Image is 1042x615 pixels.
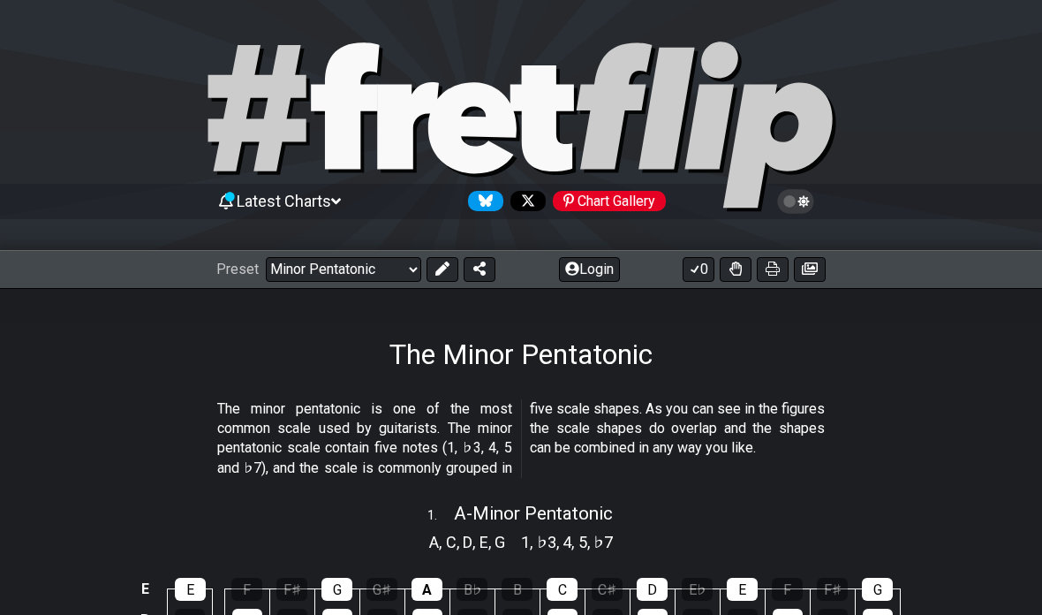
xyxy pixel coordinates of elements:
[488,530,495,554] span: ,
[464,257,495,282] button: Share Preset
[862,578,893,601] div: G
[547,578,578,601] div: C
[786,194,806,209] span: Toggle light / dark theme
[427,257,458,282] button: Edit Preset
[389,338,653,371] h1: The Minor Pentatonic
[592,578,623,601] div: C♯
[757,257,789,282] button: Print
[637,578,668,601] div: D
[231,578,262,601] div: F
[472,530,479,554] span: ,
[587,530,594,554] span: ,
[727,578,758,601] div: E
[457,530,464,554] span: ,
[682,578,713,601] div: E♭
[216,261,259,277] span: Preset
[578,530,587,554] span: 5
[503,191,546,211] a: Follow #fretflip at X
[266,257,421,282] select: Preset
[530,530,537,554] span: ,
[427,506,454,526] span: 1 .
[537,530,556,554] span: ♭3
[421,527,513,555] section: Scale pitch classes
[321,578,352,601] div: G
[513,527,621,555] section: Scale pitch classes
[217,399,825,479] p: The minor pentatonic is one of the most common scale used by guitarists. The minor pentatonic sca...
[794,257,826,282] button: Create image
[276,578,307,601] div: F♯
[593,530,613,554] span: ♭7
[495,530,505,554] span: G
[134,574,155,605] td: E
[463,530,472,554] span: D
[556,530,563,554] span: ,
[502,578,532,601] div: B
[817,578,848,601] div: F♯
[175,578,206,601] div: E
[237,192,331,210] span: Latest Charts
[479,530,488,554] span: E
[563,530,571,554] span: 4
[446,530,457,554] span: C
[429,530,439,554] span: A
[457,578,487,601] div: B♭
[439,530,446,554] span: ,
[521,530,530,554] span: 1
[720,257,751,282] button: Toggle Dexterity for all fretkits
[412,578,442,601] div: A
[461,191,503,211] a: Follow #fretflip at Bluesky
[772,578,803,601] div: F
[571,530,578,554] span: ,
[559,257,620,282] button: Login
[546,191,666,211] a: #fretflip at Pinterest
[553,191,666,211] div: Chart Gallery
[454,503,613,524] span: A - Minor Pentatonic
[366,578,397,601] div: G♯
[683,257,714,282] button: 0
